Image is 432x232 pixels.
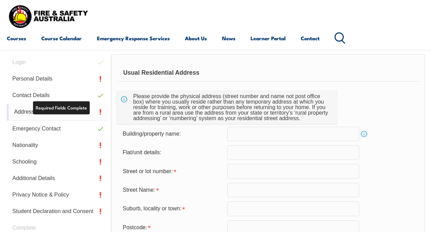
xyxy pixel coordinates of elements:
div: Street Name is required. [117,183,227,197]
a: Student Declaration and Consent [7,203,107,220]
a: Personal Details [7,71,107,87]
a: About Us [185,30,207,46]
a: Emergency Contact [7,120,107,137]
a: Courses [7,30,26,46]
div: Please provide the physical address (street number and name not post office box) where you usuall... [130,91,332,124]
a: Emergency Response Services [97,30,170,46]
a: Privacy Notice & Policy [7,187,107,203]
a: Schooling [7,154,107,170]
a: News [222,30,235,46]
div: Flat/unit details: [117,146,227,159]
div: Usual Residential Address [117,64,419,82]
a: Contact Details [7,87,107,104]
a: Info [359,129,369,139]
div: Street or lot number is required. [117,165,227,178]
a: Address [7,104,107,120]
div: Suburb, locality or town is required. [117,202,227,215]
a: Contact [301,30,320,46]
a: Learner Portal [251,30,286,46]
a: Course Calendar [41,30,82,46]
div: Building/property name: [117,127,227,140]
a: Additional Details [7,170,107,187]
a: Nationality [7,137,107,154]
